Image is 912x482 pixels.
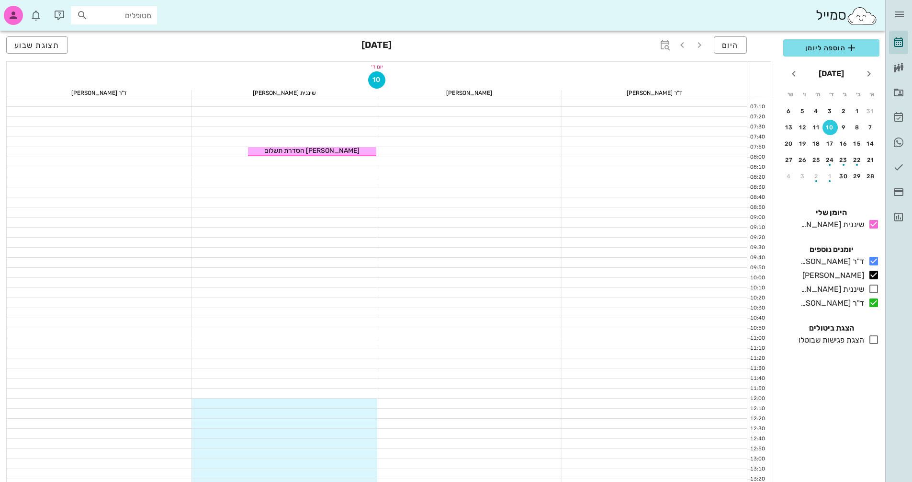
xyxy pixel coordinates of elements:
[781,140,797,147] div: 20
[722,41,739,50] span: היום
[783,39,879,57] button: הוספה ליומן
[785,65,802,82] button: חודש הבא
[747,214,767,222] div: 09:00
[784,86,797,103] th: ש׳
[822,140,838,147] div: 17
[781,108,797,115] div: 6
[747,294,767,302] div: 10:20
[809,140,824,147] div: 18
[377,90,562,96] div: [PERSON_NAME]
[836,152,851,168] button: 23
[809,108,824,115] div: 4
[747,365,767,373] div: 11:30
[747,375,767,383] div: 11:40
[7,62,747,71] div: יום ד׳
[850,136,865,151] button: 15
[836,157,851,163] div: 23
[863,103,878,119] button: 31
[747,445,767,453] div: 12:50
[850,120,865,135] button: 8
[747,435,767,443] div: 12:40
[850,140,865,147] div: 15
[863,136,878,151] button: 14
[850,173,865,180] div: 29
[747,113,767,121] div: 07:20
[798,86,810,103] th: ו׳
[863,152,878,168] button: 21
[866,86,878,103] th: א׳
[836,136,851,151] button: 16
[863,120,878,135] button: 7
[747,395,767,403] div: 12:00
[815,64,848,83] button: [DATE]
[836,140,851,147] div: 16
[836,108,851,115] div: 2
[747,455,767,463] div: 13:00
[795,157,811,163] div: 26
[264,147,360,155] span: [PERSON_NAME] הסדרת תשלום
[747,163,767,172] div: 08:10
[747,314,767,322] div: 10:40
[797,256,864,267] div: ד"ר [PERSON_NAME]
[747,204,767,212] div: 08:50
[795,124,811,131] div: 12
[863,140,878,147] div: 14
[795,140,811,147] div: 19
[809,173,824,180] div: 2
[836,124,851,131] div: 9
[6,36,68,54] button: תצוגת שבוע
[797,284,864,295] div: שיננית [PERSON_NAME]
[369,76,385,84] span: 10
[795,136,811,151] button: 19
[28,8,34,13] span: תג
[747,415,767,423] div: 12:20
[809,120,824,135] button: 11
[747,334,767,343] div: 11:00
[192,90,377,96] div: שיננית [PERSON_NAME]
[816,5,878,26] div: סמייל
[795,169,811,184] button: 3
[14,41,60,50] span: תצוגת שבוע
[822,169,838,184] button: 1
[836,169,851,184] button: 30
[809,169,824,184] button: 2
[850,124,865,131] div: 8
[863,124,878,131] div: 7
[795,173,811,180] div: 3
[747,103,767,111] div: 07:10
[809,136,824,151] button: 18
[850,103,865,119] button: 1
[747,123,767,131] div: 07:30
[747,385,767,393] div: 11:50
[822,157,838,163] div: 24
[747,194,767,202] div: 08:40
[7,90,191,96] div: ד"ר [PERSON_NAME]
[562,90,747,96] div: ד"ר [PERSON_NAME]
[747,304,767,312] div: 10:30
[781,136,797,151] button: 20
[863,157,878,163] div: 21
[795,120,811,135] button: 12
[839,86,851,103] th: ג׳
[781,157,797,163] div: 27
[809,152,824,168] button: 25
[747,284,767,292] div: 10:10
[747,324,767,333] div: 10:50
[863,108,878,115] div: 31
[747,405,767,413] div: 12:10
[822,120,838,135] button: 10
[825,86,837,103] th: ד׳
[850,108,865,115] div: 1
[781,103,797,119] button: 6
[783,207,879,218] h4: היומן שלי
[850,169,865,184] button: 29
[863,169,878,184] button: 28
[714,36,747,54] button: היום
[791,42,872,54] span: הוספה ליומן
[747,465,767,473] div: 13:10
[809,124,824,131] div: 11
[747,344,767,353] div: 11:10
[850,152,865,168] button: 22
[822,173,838,180] div: 1
[747,234,767,242] div: 09:20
